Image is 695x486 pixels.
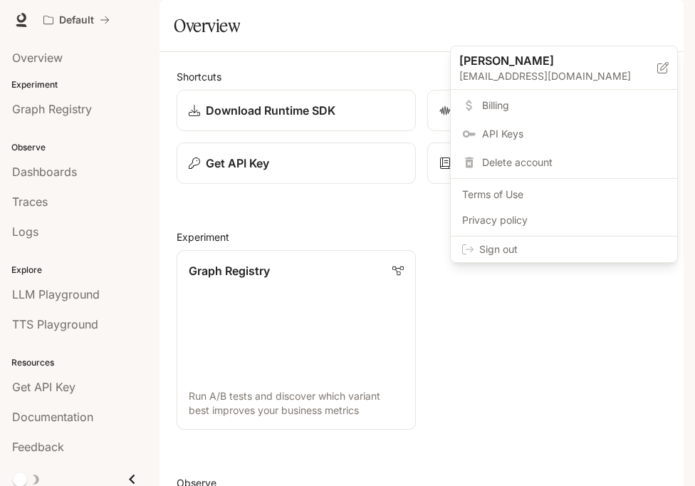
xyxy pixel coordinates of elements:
p: [PERSON_NAME] [459,52,634,69]
a: API Keys [454,121,674,147]
a: Billing [454,93,674,118]
span: Billing [482,98,666,113]
span: Delete account [482,155,666,170]
p: [EMAIL_ADDRESS][DOMAIN_NAME] [459,69,657,83]
div: Sign out [451,237,677,262]
a: Terms of Use [454,182,674,207]
span: Terms of Use [462,187,666,202]
span: API Keys [482,127,666,141]
div: Delete account [454,150,674,175]
span: Sign out [479,242,666,257]
div: [PERSON_NAME][EMAIL_ADDRESS][DOMAIN_NAME] [451,46,677,90]
a: Privacy policy [454,207,674,233]
span: Privacy policy [462,213,666,227]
